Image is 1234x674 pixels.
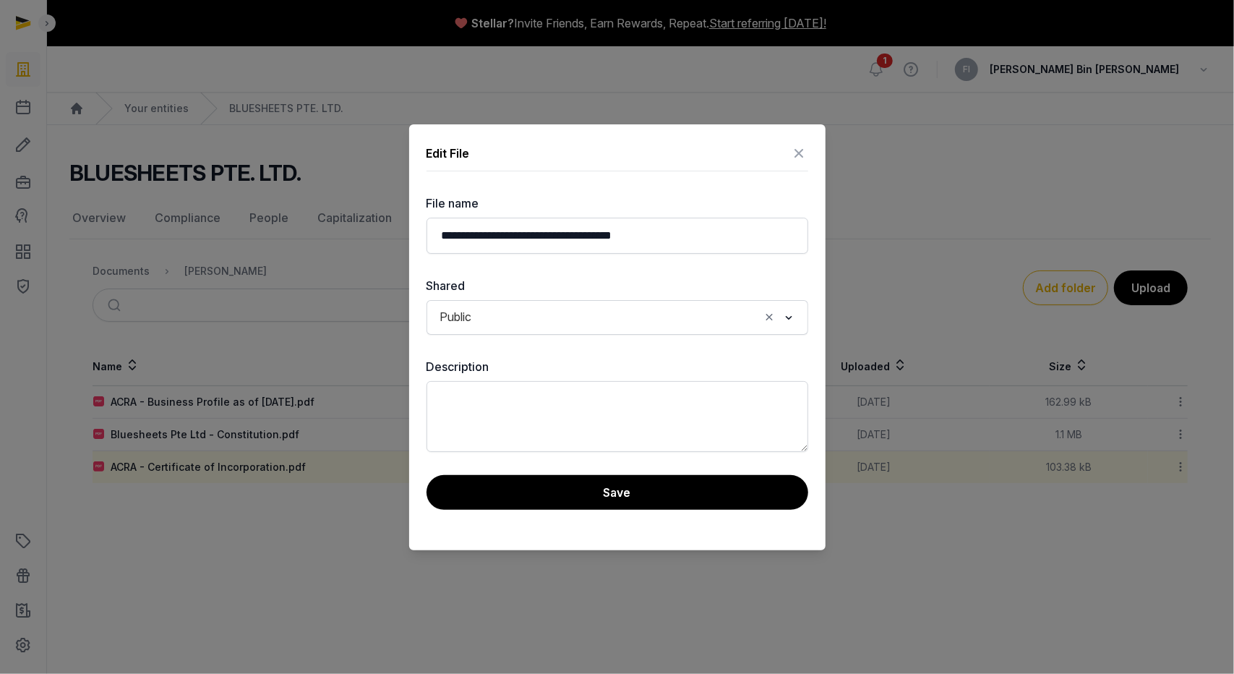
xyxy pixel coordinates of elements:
[437,307,476,328] span: Public
[434,304,801,330] div: Search for option
[763,307,776,328] button: Clear Selected
[479,307,760,328] input: Search for option
[1162,605,1234,674] iframe: Chat Widget
[427,145,470,162] div: Edit File
[427,475,808,510] button: Save
[427,358,808,375] label: Description
[427,277,808,294] label: Shared
[427,195,808,212] label: File name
